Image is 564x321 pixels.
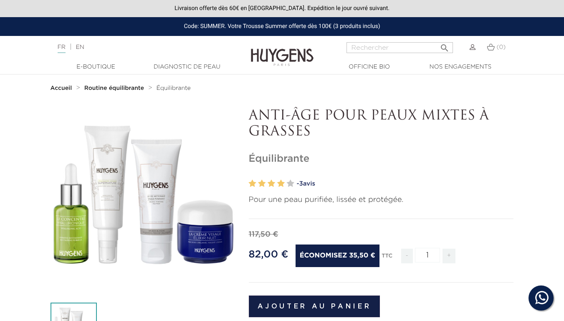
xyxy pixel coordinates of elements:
span: - [401,249,413,263]
a: E-Boutique [54,63,138,71]
span: (0) [496,44,506,50]
button:  [437,40,452,51]
span: 117,50 € [249,231,278,238]
a: Routine équilibrante [84,85,146,92]
a: EN [76,44,84,50]
span: + [443,249,456,263]
input: Quantité [415,248,440,262]
a: Accueil [51,85,74,92]
a: -3avis [297,178,514,190]
span: Économisez 35,50 € [296,245,379,267]
label: 3 [268,178,275,190]
span: 82,00 € [249,250,288,260]
img: Huygens [251,35,314,67]
div: TTC [382,247,392,270]
label: 2 [258,178,266,190]
h1: Équilibrante [249,153,514,165]
label: 4 [277,178,285,190]
a: FR [58,44,66,53]
p: Pour une peau purifiée, lissée et protégée. [249,194,514,206]
p: ANTI-ÂGE POUR PEAUX MIXTES À GRASSES [249,108,514,140]
button: Ajouter au panier [249,296,380,317]
a: Diagnostic de peau [145,63,229,71]
a: Officine Bio [328,63,411,71]
label: 5 [287,178,294,190]
input: Rechercher [346,42,453,53]
i:  [440,41,450,51]
span: 3 [299,181,303,187]
label: 1 [249,178,256,190]
strong: Accueil [51,85,72,91]
a: Équilibrante [156,85,190,92]
strong: Routine équilibrante [84,85,144,91]
div: | [53,42,229,52]
a: Nos engagements [419,63,502,71]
